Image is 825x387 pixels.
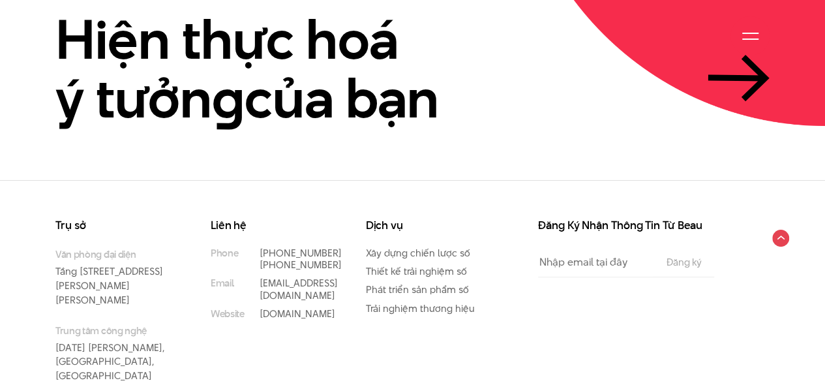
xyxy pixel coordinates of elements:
[55,247,172,261] small: Văn phòng đại diện
[260,307,335,320] a: [DOMAIN_NAME]
[538,247,653,277] input: Nhập email tại đây
[366,302,475,315] a: Trải nghiệm thương hiệu
[211,308,245,320] small: Website
[260,246,342,260] a: [PHONE_NUMBER]
[260,258,342,271] a: [PHONE_NUMBER]
[366,283,469,296] a: Phát triển sản phẩm số
[55,10,770,127] a: Hiện thực hoáý tưởngcủa bạn
[366,246,470,260] a: Xây dựng chiến lược số
[366,220,482,231] h3: Dịch vụ
[211,220,327,231] h3: Liên hệ
[55,220,172,231] h3: Trụ sở
[663,257,705,268] input: Đăng ký
[366,264,467,278] a: Thiết kế trải nghiệm số
[55,324,172,337] small: Trung tâm công nghệ
[212,60,245,136] en: g
[538,220,714,231] h3: Đăng Ký Nhận Thông Tin Từ Beau
[211,247,238,259] small: Phone
[55,324,172,383] p: [DATE] [PERSON_NAME], [GEOGRAPHIC_DATA], [GEOGRAPHIC_DATA]
[55,247,172,307] p: Tầng [STREET_ADDRESS][PERSON_NAME][PERSON_NAME]
[211,277,233,289] small: Email
[55,10,439,127] h2: Hiện thực hoá ý tưởn của bạn
[260,276,338,302] a: [EMAIL_ADDRESS][DOMAIN_NAME]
